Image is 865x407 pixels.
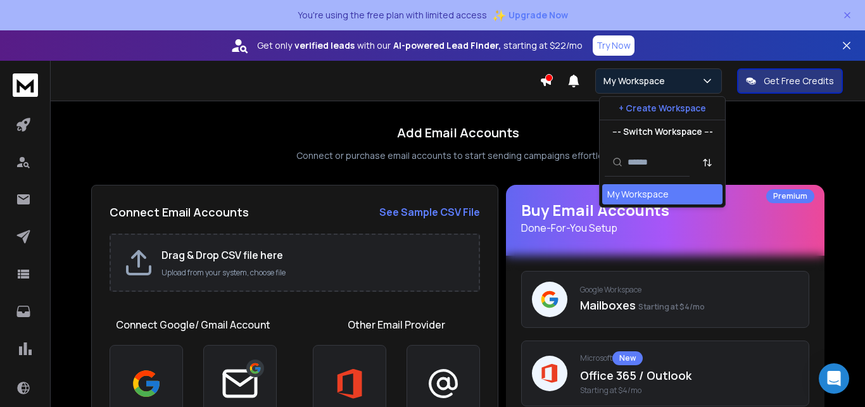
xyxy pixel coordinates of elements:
p: Get Free Credits [764,75,834,87]
span: ✨ [492,6,506,24]
div: Open Intercom Messenger [819,363,849,394]
button: + Create Workspace [600,97,725,120]
h1: Add Email Accounts [397,124,519,142]
p: Connect or purchase email accounts to start sending campaigns effortlessly [296,149,620,162]
img: logo [13,73,38,97]
p: Get only with our starting at $22/mo [257,39,583,52]
h1: Connect Google/ Gmail Account [116,317,270,332]
button: Sort by Sort A-Z [695,150,720,175]
h1: Buy Email Accounts [521,200,809,235]
a: See Sample CSV File [379,204,480,220]
strong: verified leads [294,39,355,52]
span: Starting at $4/mo [580,385,799,396]
div: New [612,351,643,365]
p: Try Now [597,39,631,52]
strong: See Sample CSV File [379,205,480,219]
p: Microsoft [580,351,799,365]
button: Get Free Credits [737,68,843,94]
p: --- Switch Workspace --- [612,125,713,138]
button: Try Now [593,35,635,56]
div: Premium [766,189,814,203]
button: ✨Upgrade Now [492,3,568,28]
h1: Other Email Provider [348,317,445,332]
p: + Create Workspace [619,102,706,115]
strong: AI-powered Lead Finder, [393,39,501,52]
p: Done-For-You Setup [521,220,809,235]
p: Google Workspace [580,285,799,295]
span: Upgrade Now [508,9,568,22]
p: Mailboxes [580,296,799,314]
p: My Workspace [603,75,670,87]
h2: Drag & Drop CSV file here [161,247,466,263]
p: Upload from your system, choose file [161,268,466,278]
div: My Workspace [607,188,669,201]
p: You're using the free plan with limited access [298,9,487,22]
h2: Connect Email Accounts [110,203,249,221]
span: Starting at $4/mo [638,301,705,312]
p: Office 365 / Outlook [580,366,799,384]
